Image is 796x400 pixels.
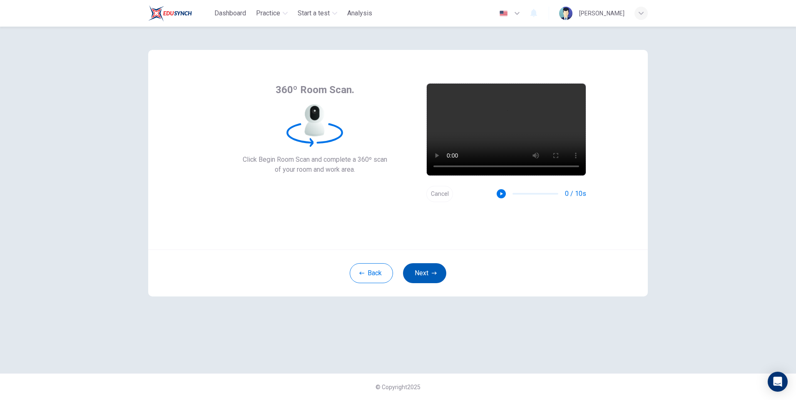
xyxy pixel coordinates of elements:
[350,263,393,283] button: Back
[243,165,387,175] span: of your room and work area.
[565,189,586,199] span: 0 / 10s
[276,83,354,96] span: 360º Room Scan.
[256,8,280,18] span: Practice
[426,186,453,202] button: Cancel
[243,155,387,165] span: Click Begin Room Scan and complete a 360º scan
[403,263,446,283] button: Next
[211,6,249,21] button: Dashboard
[148,5,211,22] a: Train Test logo
[148,5,192,22] img: Train Test logo
[347,8,372,18] span: Analysis
[298,8,330,18] span: Start a test
[344,6,376,21] button: Analysis
[214,8,246,18] span: Dashboard
[498,10,509,17] img: en
[559,7,572,20] img: Profile picture
[376,384,420,390] span: © Copyright 2025
[253,6,291,21] button: Practice
[579,8,624,18] div: [PERSON_NAME]
[768,372,788,392] div: Open Intercom Messenger
[294,6,341,21] button: Start a test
